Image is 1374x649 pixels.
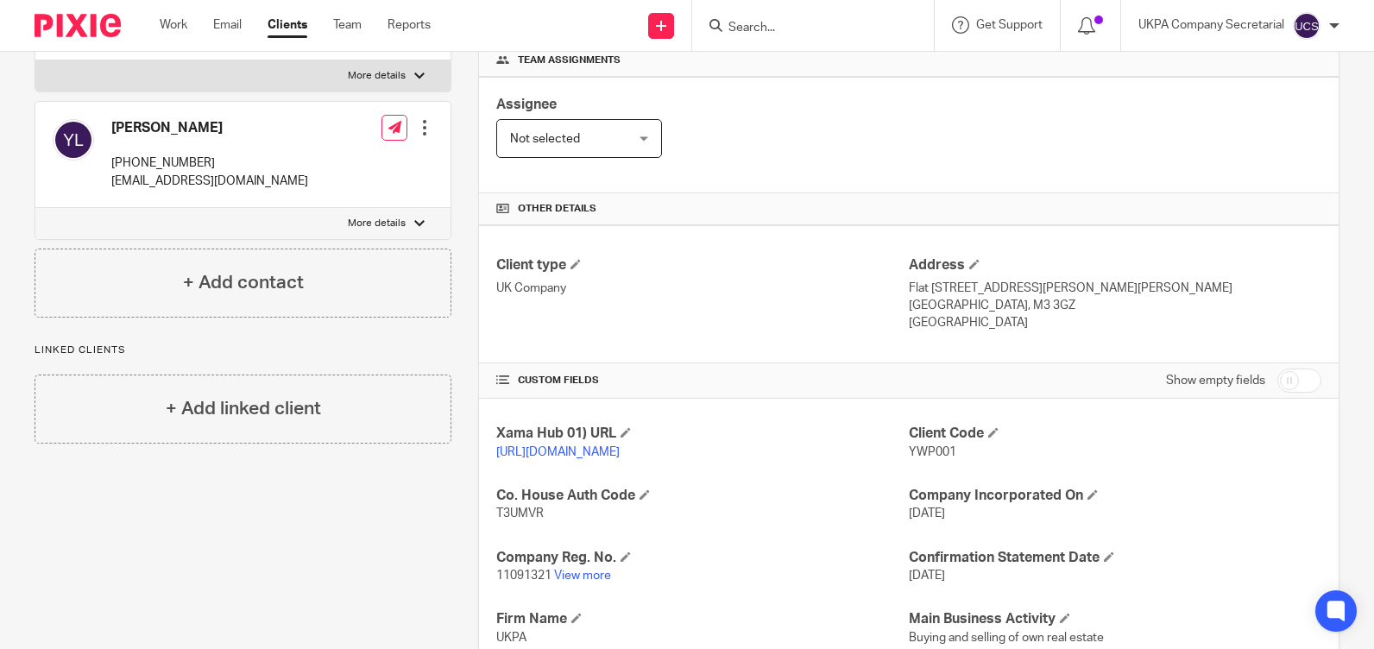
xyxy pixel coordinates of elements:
span: UKPA [496,632,526,644]
a: Reports [388,16,431,34]
span: T3UMVR [496,507,544,520]
a: Work [160,16,187,34]
img: svg%3E [53,119,94,161]
p: [EMAIL_ADDRESS][DOMAIN_NAME] [111,173,308,190]
label: Show empty fields [1166,372,1265,389]
span: [DATE] [909,570,945,582]
p: [PHONE_NUMBER] [111,154,308,172]
h4: Main Business Activity [909,610,1321,628]
h4: Client type [496,256,909,274]
h4: Company Reg. No. [496,549,909,567]
img: Pixie [35,14,121,37]
span: Get Support [976,19,1043,31]
h4: [PERSON_NAME] [111,119,308,137]
span: Team assignments [518,54,621,67]
h4: CUSTOM FIELDS [496,374,909,388]
span: Not selected [510,133,580,145]
h4: Confirmation Statement Date [909,549,1321,567]
a: Team [333,16,362,34]
a: Email [213,16,242,34]
h4: Xama Hub 01) URL [496,425,909,443]
h4: Firm Name [496,610,909,628]
h4: Client Code [909,425,1321,443]
h4: + Add linked client [166,395,321,422]
p: Flat [STREET_ADDRESS][PERSON_NAME][PERSON_NAME] [909,280,1321,297]
h4: Company Incorporated On [909,487,1321,505]
span: Assignee [496,98,557,111]
span: Buying and selling of own real estate [909,632,1104,644]
span: 11091321 [496,570,551,582]
p: UKPA Company Secretarial [1138,16,1284,34]
span: [DATE] [909,507,945,520]
img: svg%3E [1293,12,1320,40]
p: [GEOGRAPHIC_DATA] [909,314,1321,331]
span: YWP001 [909,446,956,458]
p: [GEOGRAPHIC_DATA], M3 3GZ [909,297,1321,314]
p: More details [348,217,406,230]
a: View more [554,570,611,582]
a: [URL][DOMAIN_NAME] [496,446,620,458]
h4: Co. House Auth Code [496,487,909,505]
p: Linked clients [35,343,451,357]
span: Other details [518,202,596,216]
input: Search [727,21,882,36]
p: More details [348,69,406,83]
h4: Address [909,256,1321,274]
a: Clients [268,16,307,34]
h4: + Add contact [183,269,304,296]
p: UK Company [496,280,909,297]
